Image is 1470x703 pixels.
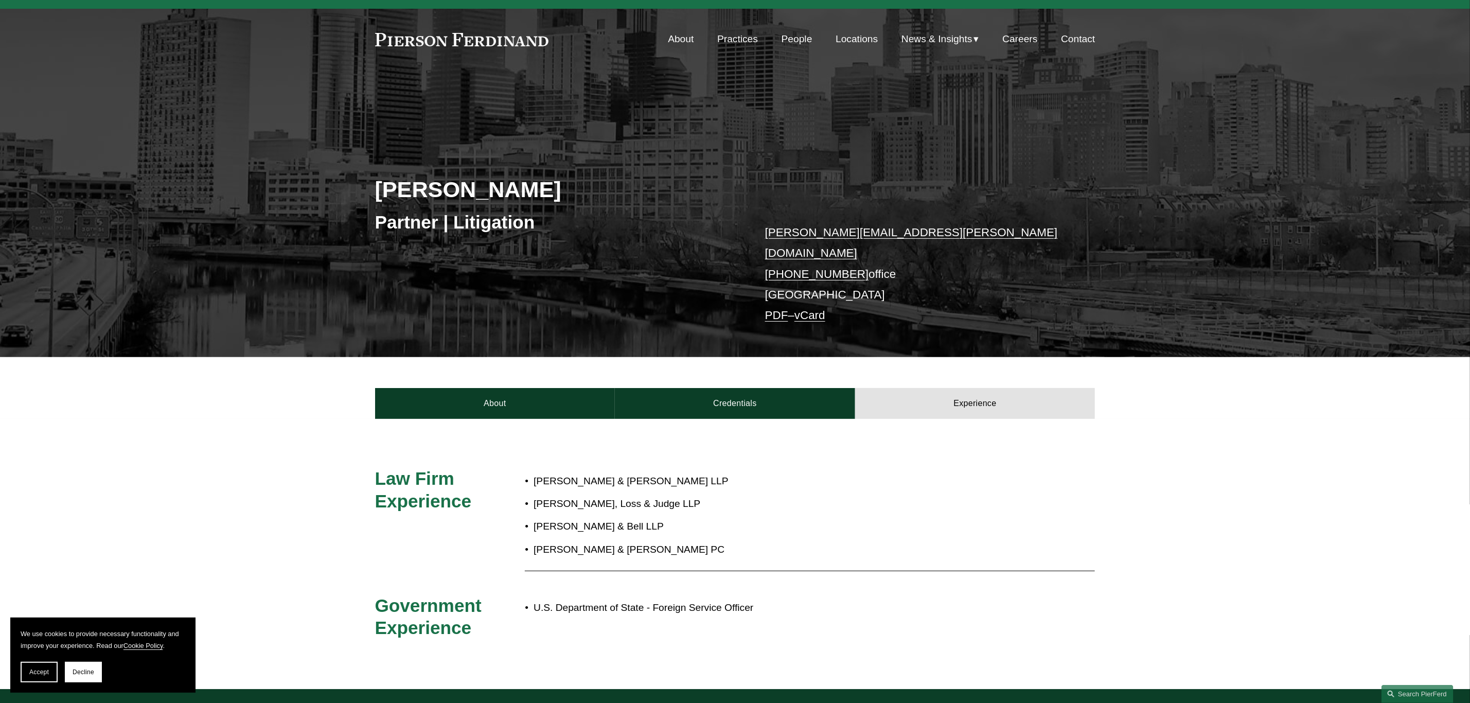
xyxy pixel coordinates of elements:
p: [PERSON_NAME] & Bell LLP [534,518,1005,536]
p: [PERSON_NAME], Loss & Judge LLP [534,495,1005,513]
a: Cookie Policy [123,642,163,649]
span: News & Insights [901,30,972,48]
a: [PERSON_NAME][EMAIL_ADDRESS][PERSON_NAME][DOMAIN_NAME] [765,226,1058,259]
span: Decline [73,669,94,676]
a: About [668,29,694,49]
section: Cookie banner [10,618,196,693]
a: [PHONE_NUMBER] [765,268,869,280]
a: vCard [794,309,825,322]
h2: [PERSON_NAME] [375,176,735,203]
a: folder dropdown [901,29,979,49]
a: People [782,29,812,49]
p: [PERSON_NAME] & [PERSON_NAME] LLP [534,472,1005,490]
p: [PERSON_NAME] & [PERSON_NAME] PC [534,541,1005,559]
a: Locations [836,29,878,49]
a: About [375,388,615,419]
p: We use cookies to provide necessary functionality and improve your experience. Read our . [21,628,185,652]
button: Accept [21,662,58,682]
a: Careers [1002,29,1037,49]
p: office [GEOGRAPHIC_DATA] – [765,222,1065,326]
a: Search this site [1382,685,1454,703]
p: U.S. Department of State - Foreign Service Officer [534,599,1005,617]
a: Contact [1061,29,1095,49]
span: Government Experience [375,595,487,638]
button: Decline [65,662,102,682]
a: Experience [855,388,1095,419]
a: Credentials [615,388,855,419]
span: Accept [29,669,49,676]
h3: Partner | Litigation [375,211,735,234]
a: PDF [765,309,788,322]
span: Law Firm Experience [375,468,472,511]
a: Practices [717,29,758,49]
